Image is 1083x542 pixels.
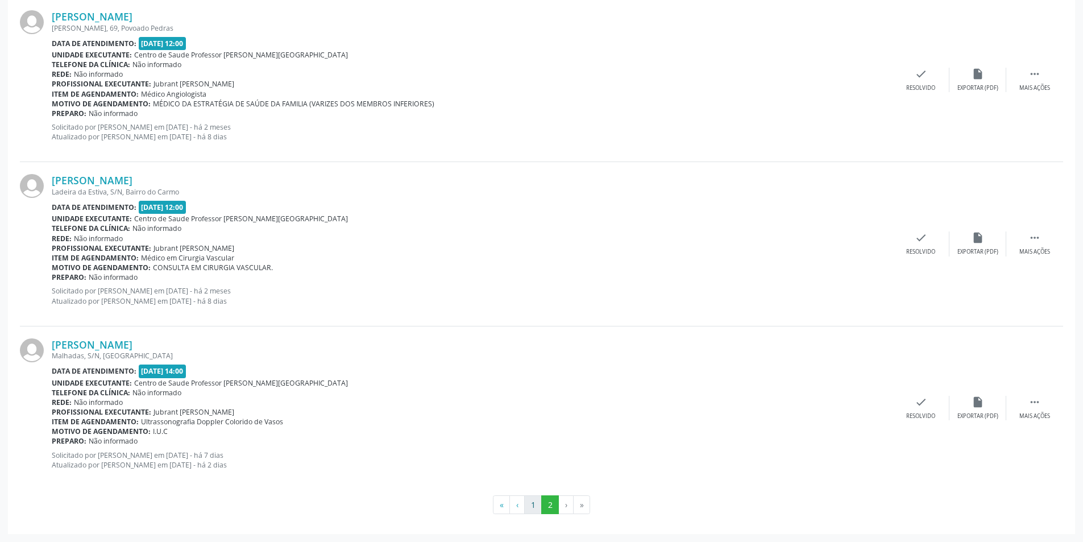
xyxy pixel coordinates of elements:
b: Telefone da clínica: [52,60,130,69]
i:  [1028,396,1041,408]
p: Solicitado por [PERSON_NAME] em [DATE] - há 2 meses Atualizado por [PERSON_NAME] em [DATE] - há 8... [52,122,893,142]
span: Centro de Saude Professor [PERSON_NAME][GEOGRAPHIC_DATA] [134,50,348,60]
b: Unidade executante: [52,378,132,388]
i: insert_drive_file [972,68,984,80]
i: check [915,396,927,408]
span: Jubrant [PERSON_NAME] [153,243,234,253]
div: Exportar (PDF) [957,84,998,92]
b: Motivo de agendamento: [52,99,151,109]
img: img [20,174,44,198]
span: Médico em Cirurgia Vascular [141,253,234,263]
span: Médico Angiologista [141,89,206,99]
i: check [915,68,927,80]
span: Jubrant [PERSON_NAME] [153,407,234,417]
span: MÉDICO DA ESTRATÉGIA DE SAÚDE DA FAMILIA (VARIZES DOS MEMBROS INFERIORES) [153,99,434,109]
b: Profissional executante: [52,243,151,253]
ul: Pagination [20,495,1063,515]
div: Ladeira da Estiva, S/N, Bairro do Carmo [52,187,893,197]
span: Centro de Saude Professor [PERSON_NAME][GEOGRAPHIC_DATA] [134,214,348,224]
i: check [915,231,927,244]
span: Não informado [74,398,123,407]
b: Item de agendamento: [52,89,139,99]
b: Telefone da clínica: [52,224,130,233]
span: Não informado [132,224,181,233]
a: [PERSON_NAME] [52,10,132,23]
span: Não informado [89,436,138,446]
b: Motivo de agendamento: [52,427,151,436]
button: Go to previous page [509,495,525,515]
b: Rede: [52,234,72,243]
div: Resolvido [906,84,935,92]
b: Motivo de agendamento: [52,263,151,272]
div: Resolvido [906,412,935,420]
i: insert_drive_file [972,231,984,244]
a: [PERSON_NAME] [52,174,132,187]
i: insert_drive_file [972,396,984,408]
div: Exportar (PDF) [957,248,998,256]
b: Preparo: [52,436,86,446]
b: Data de atendimento: [52,202,136,212]
span: Não informado [89,272,138,282]
b: Data de atendimento: [52,39,136,48]
div: [PERSON_NAME], 69, Povoado Pedras [52,23,893,33]
b: Preparo: [52,272,86,282]
b: Profissional executante: [52,79,151,89]
span: [DATE] 12:00 [139,37,186,50]
i:  [1028,231,1041,244]
b: Preparo: [52,109,86,118]
div: Mais ações [1019,248,1050,256]
button: Go to page 2 [541,495,559,515]
span: [DATE] 12:00 [139,201,186,214]
b: Unidade executante: [52,214,132,224]
b: Profissional executante: [52,407,151,417]
b: Unidade executante: [52,50,132,60]
span: Centro de Saude Professor [PERSON_NAME][GEOGRAPHIC_DATA] [134,378,348,388]
span: Não informado [74,234,123,243]
span: [DATE] 14:00 [139,365,186,378]
div: Malhadas, S/N, [GEOGRAPHIC_DATA] [52,351,893,361]
span: CONSULTA EM CIRURGIA VASCULAR. [153,263,273,272]
p: Solicitado por [PERSON_NAME] em [DATE] - há 2 meses Atualizado por [PERSON_NAME] em [DATE] - há 8... [52,286,893,305]
b: Item de agendamento: [52,417,139,427]
img: img [20,10,44,34]
span: Não informado [132,388,181,398]
a: [PERSON_NAME] [52,338,132,351]
span: Não informado [132,60,181,69]
div: Mais ações [1019,84,1050,92]
span: Não informado [89,109,138,118]
b: Rede: [52,398,72,407]
button: Go to first page [493,495,510,515]
img: img [20,338,44,362]
b: Data de atendimento: [52,366,136,376]
span: I.U.C [153,427,168,436]
button: Go to page 1 [524,495,542,515]
i:  [1028,68,1041,80]
b: Rede: [52,69,72,79]
b: Telefone da clínica: [52,388,130,398]
b: Item de agendamento: [52,253,139,263]
div: Exportar (PDF) [957,412,998,420]
span: Ultrassonografia Doppler Colorido de Vasos [141,417,283,427]
span: Jubrant [PERSON_NAME] [153,79,234,89]
div: Mais ações [1019,412,1050,420]
span: Não informado [74,69,123,79]
p: Solicitado por [PERSON_NAME] em [DATE] - há 7 dias Atualizado por [PERSON_NAME] em [DATE] - há 2 ... [52,450,893,470]
div: Resolvido [906,248,935,256]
